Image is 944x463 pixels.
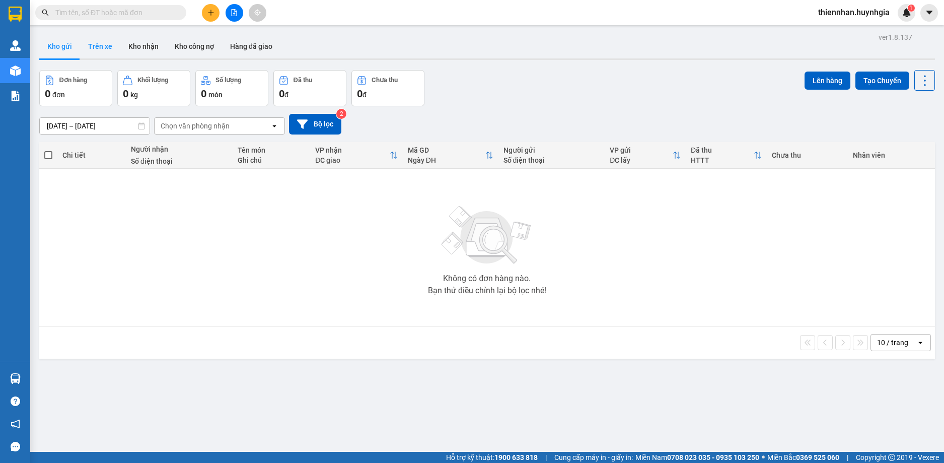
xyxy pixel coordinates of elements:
[222,34,280,58] button: Hàng đã giao
[10,40,21,51] img: warehouse-icon
[80,34,120,58] button: Trên xe
[920,4,938,22] button: caret-down
[55,7,174,18] input: Tìm tên, số ĐT hoặc mã đơn
[772,151,843,159] div: Chưa thu
[686,142,767,169] th: Toggle SortBy
[605,142,686,169] th: Toggle SortBy
[39,70,112,106] button: Đơn hàng0đơn
[117,70,190,106] button: Khối lượng0kg
[446,452,538,463] span: Hỗ trợ kỹ thuật:
[289,114,341,135] button: Bộ lọc
[437,200,537,271] img: svg+xml;base64,PHN2ZyBjbGFzcz0ibGlzdC1wbHVnX19zdmciIHhtbG5zPSJodHRwOi8vd3d3LnczLm9yZy8yMDAwL3N2Zy...
[408,156,485,164] div: Ngày ĐH
[408,146,485,154] div: Mã GD
[877,338,908,348] div: 10 / trang
[167,34,222,58] button: Kho công nợ
[208,91,223,99] span: món
[207,9,214,16] span: plus
[11,442,20,451] span: message
[11,419,20,429] span: notification
[909,5,913,12] span: 1
[879,32,912,43] div: ver 1.8.137
[238,146,306,154] div: Tên món
[336,109,346,119] sup: 2
[908,5,915,12] sup: 1
[888,454,895,461] span: copyright
[45,88,50,100] span: 0
[123,88,128,100] span: 0
[372,77,398,84] div: Chưa thu
[294,77,312,84] div: Đã thu
[10,91,21,101] img: solution-icon
[231,9,238,16] span: file-add
[195,70,268,106] button: Số lượng0món
[62,151,121,159] div: Chi tiết
[315,146,389,154] div: VP nhận
[362,91,367,99] span: đ
[270,122,278,130] svg: open
[357,88,362,100] span: 0
[40,118,150,134] input: Select a date range.
[494,453,538,461] strong: 1900 633 818
[545,452,547,463] span: |
[554,452,633,463] span: Cung cấp máy in - giấy in:
[249,4,266,22] button: aim
[796,453,839,461] strong: 0369 525 060
[667,453,759,461] strong: 0708 023 035 - 0935 103 250
[691,146,754,154] div: Đã thu
[39,34,80,58] button: Kho gửi
[238,156,306,164] div: Ghi chú
[59,77,87,84] div: Đơn hàng
[226,4,243,22] button: file-add
[279,88,284,100] span: 0
[610,146,673,154] div: VP gửi
[855,72,909,90] button: Tạo Chuyến
[202,4,220,22] button: plus
[10,373,21,384] img: warehouse-icon
[762,455,765,459] span: ⚪️
[503,156,600,164] div: Số điện thoại
[10,65,21,76] img: warehouse-icon
[503,146,600,154] div: Người gửi
[284,91,288,99] span: đ
[691,156,754,164] div: HTTT
[403,142,498,169] th: Toggle SortBy
[310,142,402,169] th: Toggle SortBy
[810,6,898,19] span: thiennhan.huynhgia
[443,275,531,283] div: Không có đơn hàng nào.
[916,339,924,347] svg: open
[273,70,346,106] button: Đã thu0đ
[201,88,206,100] span: 0
[805,72,850,90] button: Lên hàng
[767,452,839,463] span: Miền Bắc
[9,7,22,22] img: logo-vxr
[351,70,424,106] button: Chưa thu0đ
[635,452,759,463] span: Miền Nam
[42,9,49,16] span: search
[11,396,20,406] span: question-circle
[215,77,241,84] div: Số lượng
[847,452,848,463] span: |
[137,77,168,84] div: Khối lượng
[131,145,228,153] div: Người nhận
[902,8,911,17] img: icon-new-feature
[925,8,934,17] span: caret-down
[52,91,65,99] span: đơn
[428,287,546,295] div: Bạn thử điều chỉnh lại bộ lọc nhé!
[130,91,138,99] span: kg
[610,156,673,164] div: ĐC lấy
[254,9,261,16] span: aim
[131,157,228,165] div: Số điện thoại
[161,121,230,131] div: Chọn văn phòng nhận
[120,34,167,58] button: Kho nhận
[853,151,930,159] div: Nhân viên
[315,156,389,164] div: ĐC giao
